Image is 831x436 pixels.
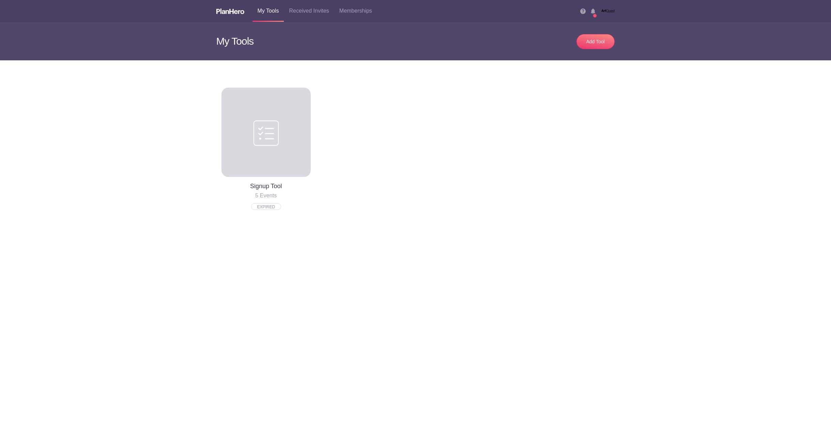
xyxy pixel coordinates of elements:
img: Signup tool big [253,119,279,146]
div: Add Tool [584,38,607,45]
a: Add Tool [576,34,615,49]
h3: My Tools [216,22,411,60]
img: Help icon [580,9,586,14]
h2: Signup Tool [221,181,311,191]
button: EXPIRED [251,203,281,210]
img: Logo white planhero [216,9,244,14]
img: Aq logo 01 [601,4,615,18]
img: Notifications [591,9,595,14]
h4: 5 Events [221,191,311,199]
